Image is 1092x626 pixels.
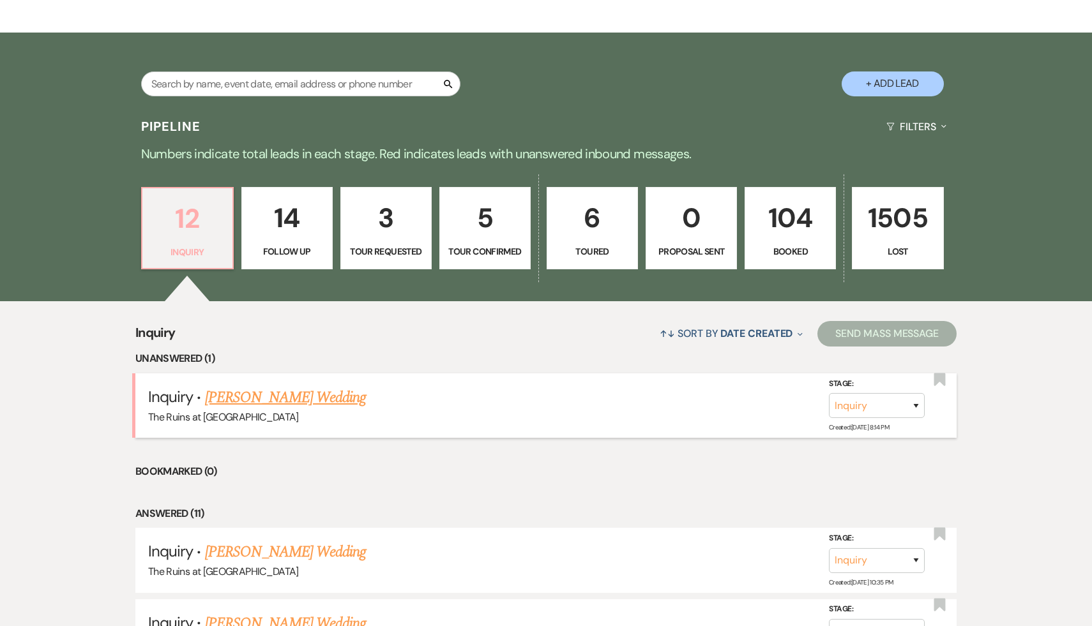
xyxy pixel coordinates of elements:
[829,376,925,391] label: Stage:
[817,321,957,347] button: Send Mass Message
[141,187,234,270] a: 12Inquiry
[655,317,808,350] button: Sort By Date Created
[205,386,367,409] a: [PERSON_NAME] Wedding
[745,187,836,270] a: 104Booked
[349,197,423,239] p: 3
[842,71,944,96] button: + Add Lead
[860,244,935,258] p: Lost
[148,541,193,561] span: Inquiry
[753,244,828,258] p: Booked
[829,602,925,616] label: Stage:
[555,244,630,258] p: Toured
[141,71,460,96] input: Search by name, event date, email address or phone number
[150,245,225,259] p: Inquiry
[881,110,951,144] button: Filters
[148,565,299,578] span: The Ruins at [GEOGRAPHIC_DATA]
[829,423,889,431] span: Created: [DATE] 8:14 PM
[448,197,522,239] p: 5
[141,117,201,135] h3: Pipeline
[349,244,423,258] p: Tour Requested
[448,244,522,258] p: Tour Confirmed
[547,187,638,270] a: 6Toured
[250,197,324,239] p: 14
[753,197,828,239] p: 104
[720,327,792,340] span: Date Created
[555,197,630,239] p: 6
[205,540,367,563] a: [PERSON_NAME] Wedding
[148,410,299,424] span: The Ruins at [GEOGRAPHIC_DATA]
[654,197,729,239] p: 0
[135,463,957,480] li: Bookmarked (0)
[829,532,925,546] label: Stage:
[150,197,225,240] p: 12
[135,505,957,522] li: Answered (11)
[852,187,943,270] a: 1505Lost
[660,327,675,340] span: ↑↓
[439,187,531,270] a: 5Tour Confirmed
[829,578,893,586] span: Created: [DATE] 10:35 PM
[250,244,324,258] p: Follow Up
[135,323,176,350] span: Inquiry
[135,350,957,367] li: Unanswered (1)
[654,244,729,258] p: Proposal Sent
[241,187,333,270] a: 14Follow Up
[148,387,193,406] span: Inquiry
[340,187,432,270] a: 3Tour Requested
[646,187,737,270] a: 0Proposal Sent
[860,197,935,239] p: 1505
[86,144,1006,164] p: Numbers indicate total leads in each stage. Red indicates leads with unanswered inbound messages.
